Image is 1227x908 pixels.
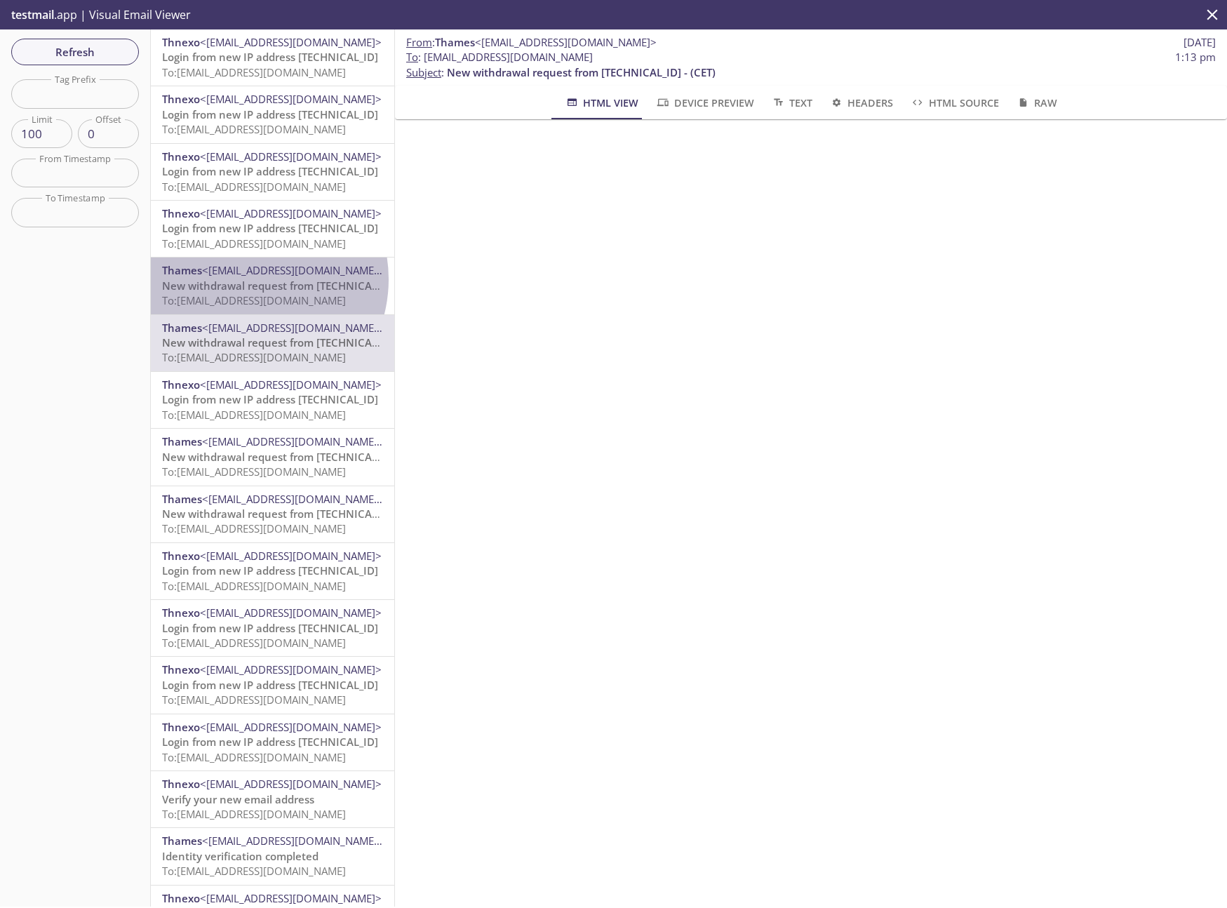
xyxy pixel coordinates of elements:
span: Login from new IP address [TECHNICAL_ID] [162,50,378,64]
span: Thames [435,35,475,49]
span: <[EMAIL_ADDRESS][DOMAIN_NAME]> [200,777,382,791]
span: Headers [829,94,893,112]
span: To: [EMAIL_ADDRESS][DOMAIN_NAME] [162,408,346,422]
span: Thnexo [162,149,200,163]
span: To [406,50,418,64]
span: To: [EMAIL_ADDRESS][DOMAIN_NAME] [162,579,346,593]
span: <[EMAIL_ADDRESS][DOMAIN_NAME]> [202,434,384,448]
span: To: [EMAIL_ADDRESS][DOMAIN_NAME] [162,65,346,79]
span: Login from new IP address [TECHNICAL_ID] [162,392,378,406]
span: Thames [162,321,202,335]
span: To: [EMAIL_ADDRESS][DOMAIN_NAME] [162,636,346,650]
span: To: [EMAIL_ADDRESS][DOMAIN_NAME] [162,750,346,764]
p: : [406,50,1216,80]
span: Thnexo [162,378,200,392]
span: To: [EMAIL_ADDRESS][DOMAIN_NAME] [162,864,346,878]
span: <[EMAIL_ADDRESS][DOMAIN_NAME]> [200,891,382,905]
span: Thnexo [162,549,200,563]
span: Thames [162,263,202,277]
span: New withdrawal request from [TECHNICAL_ID] - (CET) [162,450,431,464]
span: <[EMAIL_ADDRESS][DOMAIN_NAME]> [202,321,384,335]
div: Thnexo<[EMAIL_ADDRESS][DOMAIN_NAME]>Login from new IP address [TECHNICAL_ID]To:[EMAIL_ADDRESS][DO... [151,86,394,142]
span: Thnexo [162,777,200,791]
div: Thnexo<[EMAIL_ADDRESS][DOMAIN_NAME]>Verify your new email addressTo:[EMAIL_ADDRESS][DOMAIN_NAME] [151,771,394,827]
span: Login from new IP address [TECHNICAL_ID] [162,221,378,235]
span: Login from new IP address [TECHNICAL_ID] [162,735,378,749]
div: Thames<[EMAIL_ADDRESS][DOMAIN_NAME]>New withdrawal request from [TECHNICAL_ID] - (CET)To:[EMAIL_A... [151,258,394,314]
span: : [406,35,657,50]
span: <[EMAIL_ADDRESS][DOMAIN_NAME]> [202,263,384,277]
span: Login from new IP address [TECHNICAL_ID] [162,678,378,692]
span: <[EMAIL_ADDRESS][DOMAIN_NAME]> [200,549,382,563]
span: Identity verification completed [162,849,319,863]
span: Thames [162,434,202,448]
span: testmail [11,7,54,22]
span: Refresh [22,43,128,61]
span: Thnexo [162,35,200,49]
span: Subject [406,65,441,79]
span: <[EMAIL_ADDRESS][DOMAIN_NAME]> [202,834,384,848]
span: New withdrawal request from [TECHNICAL_ID] - (CET) [162,507,431,521]
button: Refresh [11,39,139,65]
span: <[EMAIL_ADDRESS][DOMAIN_NAME]> [200,206,382,220]
div: Thames<[EMAIL_ADDRESS][DOMAIN_NAME]>New withdrawal request from [TECHNICAL_ID] - (CET)To:[EMAIL_A... [151,429,394,485]
span: : [EMAIL_ADDRESS][DOMAIN_NAME] [406,50,593,65]
span: [DATE] [1184,35,1216,50]
span: Device Preview [655,94,753,112]
div: Thnexo<[EMAIL_ADDRESS][DOMAIN_NAME]>Login from new IP address [TECHNICAL_ID]To:[EMAIL_ADDRESS][DO... [151,372,394,428]
span: To: [EMAIL_ADDRESS][DOMAIN_NAME] [162,693,346,707]
span: From [406,35,432,49]
span: To: [EMAIL_ADDRESS][DOMAIN_NAME] [162,521,346,535]
span: New withdrawal request from [TECHNICAL_ID] - (CET) [447,65,716,79]
div: Thames<[EMAIL_ADDRESS][DOMAIN_NAME]>New withdrawal request from [TECHNICAL_ID] - (CET)To:[EMAIL_A... [151,315,394,371]
div: Thnexo<[EMAIL_ADDRESS][DOMAIN_NAME]>Login from new IP address [TECHNICAL_ID]To:[EMAIL_ADDRESS][DO... [151,201,394,257]
span: HTML Source [910,94,998,112]
span: Thames [162,492,202,506]
div: Thnexo<[EMAIL_ADDRESS][DOMAIN_NAME]>Login from new IP address [TECHNICAL_ID]To:[EMAIL_ADDRESS][DO... [151,29,394,86]
span: New withdrawal request from [TECHNICAL_ID] - (CET) [162,279,431,293]
span: <[EMAIL_ADDRESS][DOMAIN_NAME]> [200,378,382,392]
span: <[EMAIL_ADDRESS][DOMAIN_NAME]> [202,492,384,506]
span: To: [EMAIL_ADDRESS][DOMAIN_NAME] [162,465,346,479]
span: <[EMAIL_ADDRESS][DOMAIN_NAME]> [200,662,382,676]
div: Thnexo<[EMAIL_ADDRESS][DOMAIN_NAME]>Login from new IP address [TECHNICAL_ID]To:[EMAIL_ADDRESS][DO... [151,600,394,656]
span: HTML View [565,94,638,112]
span: To: [EMAIL_ADDRESS][DOMAIN_NAME] [162,236,346,251]
span: To: [EMAIL_ADDRESS][DOMAIN_NAME] [162,122,346,136]
span: <[EMAIL_ADDRESS][DOMAIN_NAME]> [200,92,382,106]
span: <[EMAIL_ADDRESS][DOMAIN_NAME]> [200,720,382,734]
span: <[EMAIL_ADDRESS][DOMAIN_NAME]> [200,606,382,620]
span: Verify your new email address [162,792,314,806]
div: Thames<[EMAIL_ADDRESS][DOMAIN_NAME]>Identity verification completedTo:[EMAIL_ADDRESS][DOMAIN_NAME] [151,828,394,884]
span: 1:13 pm [1175,50,1216,65]
span: <[EMAIL_ADDRESS][DOMAIN_NAME]> [475,35,657,49]
span: Thames [162,834,202,848]
div: Thnexo<[EMAIL_ADDRESS][DOMAIN_NAME]>Login from new IP address [TECHNICAL_ID]To:[EMAIL_ADDRESS][DO... [151,657,394,713]
span: Thnexo [162,92,200,106]
span: Raw [1016,94,1057,112]
span: Thnexo [162,606,200,620]
span: Thnexo [162,662,200,676]
span: Login from new IP address [TECHNICAL_ID] [162,563,378,577]
div: Thnexo<[EMAIL_ADDRESS][DOMAIN_NAME]>Login from new IP address [TECHNICAL_ID]To:[EMAIL_ADDRESS][DO... [151,144,394,200]
span: To: [EMAIL_ADDRESS][DOMAIN_NAME] [162,807,346,821]
span: To: [EMAIL_ADDRESS][DOMAIN_NAME] [162,293,346,307]
span: Thnexo [162,720,200,734]
span: <[EMAIL_ADDRESS][DOMAIN_NAME]> [200,149,382,163]
span: New withdrawal request from [TECHNICAL_ID] - (CET) [162,335,431,349]
span: Thnexo [162,206,200,220]
span: Login from new IP address [TECHNICAL_ID] [162,107,378,121]
span: Text [771,94,812,112]
div: Thames<[EMAIL_ADDRESS][DOMAIN_NAME]>New withdrawal request from [TECHNICAL_ID] - (CET)To:[EMAIL_A... [151,486,394,542]
span: To: [EMAIL_ADDRESS][DOMAIN_NAME] [162,350,346,364]
span: Login from new IP address [TECHNICAL_ID] [162,621,378,635]
span: <[EMAIL_ADDRESS][DOMAIN_NAME]> [200,35,382,49]
span: Login from new IP address [TECHNICAL_ID] [162,164,378,178]
div: Thnexo<[EMAIL_ADDRESS][DOMAIN_NAME]>Login from new IP address [TECHNICAL_ID]To:[EMAIL_ADDRESS][DO... [151,714,394,770]
span: Thnexo [162,891,200,905]
div: Thnexo<[EMAIL_ADDRESS][DOMAIN_NAME]>Login from new IP address [TECHNICAL_ID]To:[EMAIL_ADDRESS][DO... [151,543,394,599]
span: To: [EMAIL_ADDRESS][DOMAIN_NAME] [162,180,346,194]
